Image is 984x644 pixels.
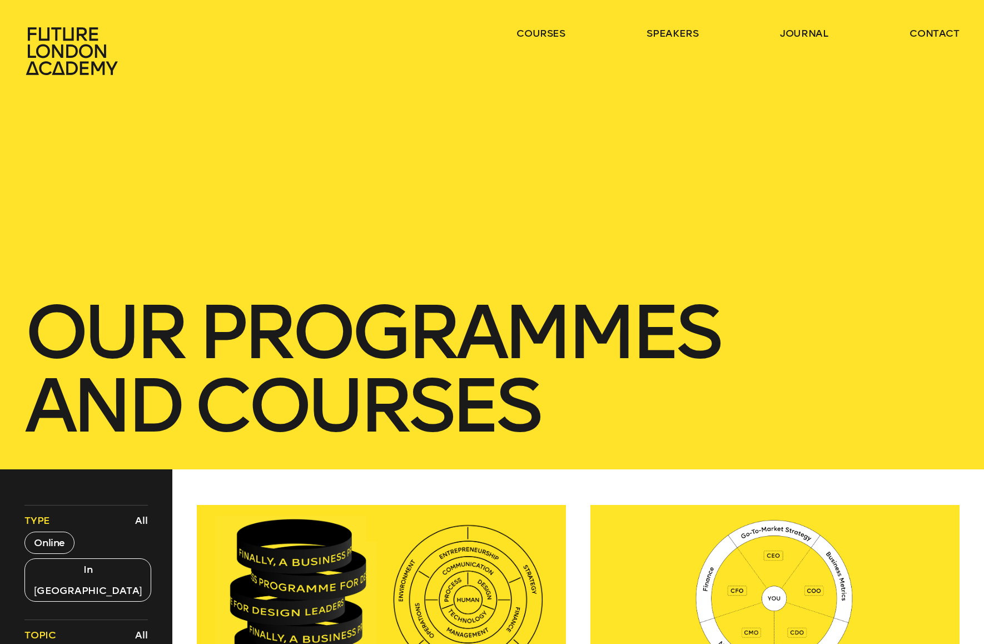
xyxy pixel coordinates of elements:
[516,27,565,40] a: courses
[24,628,56,642] span: Topic
[24,514,50,527] span: Type
[24,532,74,554] button: Online
[24,296,960,443] h1: our Programmes and courses
[132,511,151,530] button: All
[910,27,960,40] a: contact
[24,558,151,602] button: In [GEOGRAPHIC_DATA]
[780,27,828,40] a: journal
[647,27,698,40] a: speakers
